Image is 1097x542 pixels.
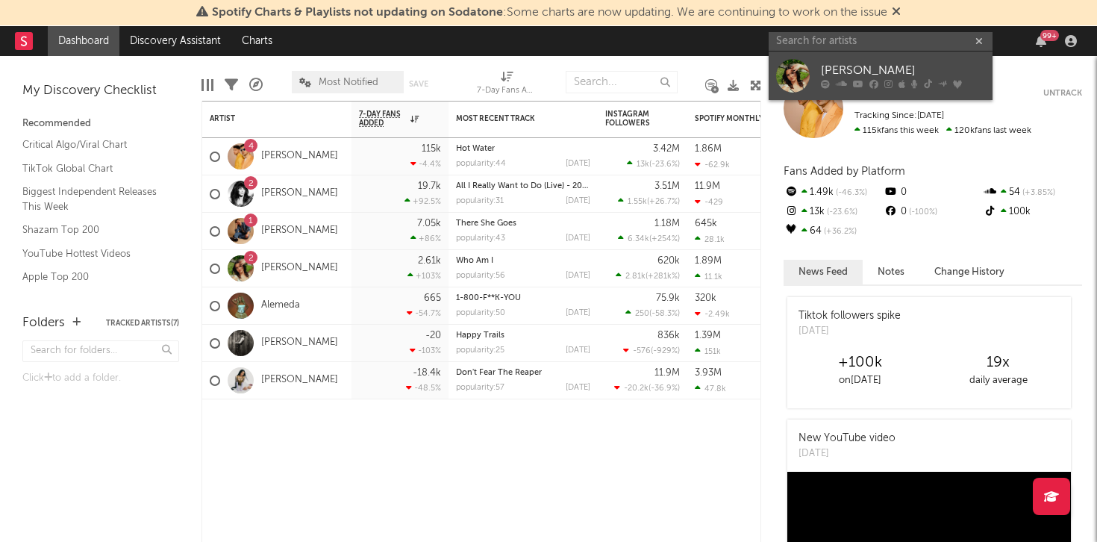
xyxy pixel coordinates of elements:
[919,260,1019,284] button: Change History
[695,160,730,169] div: -62.9k
[769,32,993,51] input: Search for artists
[653,144,680,154] div: 3.42M
[22,370,179,387] div: Click to add a folder.
[566,197,590,205] div: [DATE]
[695,272,722,281] div: 11.1k
[409,80,428,88] button: Save
[413,368,441,378] div: -18.4k
[654,181,680,191] div: 3.51M
[983,202,1082,222] div: 100k
[119,26,231,56] a: Discovery Assistant
[201,63,213,107] div: Edit Columns
[648,272,678,281] span: +281k %
[821,62,985,80] div: [PERSON_NAME]
[1040,30,1059,41] div: 99 +
[695,234,725,244] div: 28.1k
[892,7,901,19] span: Dismiss
[22,222,164,238] a: Shazam Top 200
[410,159,441,169] div: -4.4 %
[784,222,883,241] div: 64
[22,314,65,332] div: Folders
[854,126,1031,135] span: 120k fans last week
[456,331,504,340] a: Happy Trails
[22,82,179,100] div: My Discovery Checklist
[456,369,590,377] div: Don't Fear The Reaper
[418,256,441,266] div: 2.61k
[654,368,680,378] div: 11.9M
[637,161,649,169] span: 13k
[566,346,590,355] div: [DATE]
[48,26,119,56] a: Dashboard
[605,110,657,128] div: Instagram Followers
[477,82,537,100] div: 7-Day Fans Added (7-Day Fans Added)
[695,114,807,123] div: Spotify Monthly Listeners
[261,374,338,387] a: [PERSON_NAME]
[907,208,937,217] span: -100 %
[261,299,300,312] a: Alemeda
[883,202,982,222] div: 0
[261,337,338,349] a: [PERSON_NAME]
[456,145,495,153] a: Hot Water
[1036,35,1046,47] button: 99+
[410,234,441,243] div: +86 %
[210,114,322,123] div: Artist
[456,294,590,302] div: 1-800-F**K-YOU
[417,219,441,228] div: 7.05k
[695,181,720,191] div: 11.9M
[319,78,378,87] span: Most Notified
[456,160,506,168] div: popularity: 44
[695,293,716,303] div: 320k
[623,346,680,355] div: ( )
[456,182,629,190] a: All I Really Want to Do (Live) - 2025 Remaster
[695,219,717,228] div: 645k
[651,235,678,243] span: +254 %
[929,354,1067,372] div: 19 x
[456,346,504,355] div: popularity: 25
[566,71,678,93] input: Search...
[651,161,678,169] span: -23.6 %
[656,293,680,303] div: 75.9k
[825,208,857,217] span: -23.6 %
[863,260,919,284] button: Notes
[404,196,441,206] div: +92.5 %
[22,269,164,285] a: Apple Top 200
[633,347,651,355] span: -576
[695,256,722,266] div: 1.89M
[456,219,590,228] div: There She Goes
[625,272,646,281] span: 2.81k
[456,384,504,392] div: popularity: 57
[456,197,504,205] div: popularity: 31
[249,63,263,107] div: A&R Pipeline
[410,346,441,355] div: -103 %
[798,308,901,324] div: Tiktok followers spike
[695,331,721,340] div: 1.39M
[407,271,441,281] div: +103 %
[653,347,678,355] span: -929 %
[212,7,503,19] span: Spotify Charts & Playlists not updating on Sodatone
[695,384,726,393] div: 47.8k
[798,431,896,446] div: New YouTube video
[22,184,164,214] a: Biggest Independent Releases This Week
[822,228,857,236] span: +36.2 %
[566,309,590,317] div: [DATE]
[231,26,283,56] a: Charts
[695,368,722,378] div: 3.93M
[695,197,723,207] div: -429
[628,198,647,206] span: 1.55k
[651,310,678,318] span: -58.3 %
[784,183,883,202] div: 1.49k
[784,166,905,177] span: Fans Added by Platform
[359,110,407,128] span: 7-Day Fans Added
[618,234,680,243] div: ( )
[22,137,164,153] a: Critical Algo/Viral Chart
[456,369,542,377] a: Don't Fear The Reaper
[784,202,883,222] div: 13k
[566,384,590,392] div: [DATE]
[657,331,680,340] div: 836k
[261,225,338,237] a: [PERSON_NAME]
[695,309,730,319] div: -2.49k
[784,260,863,284] button: News Feed
[834,189,867,197] span: -46.3 %
[798,446,896,461] div: [DATE]
[983,183,1082,202] div: 54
